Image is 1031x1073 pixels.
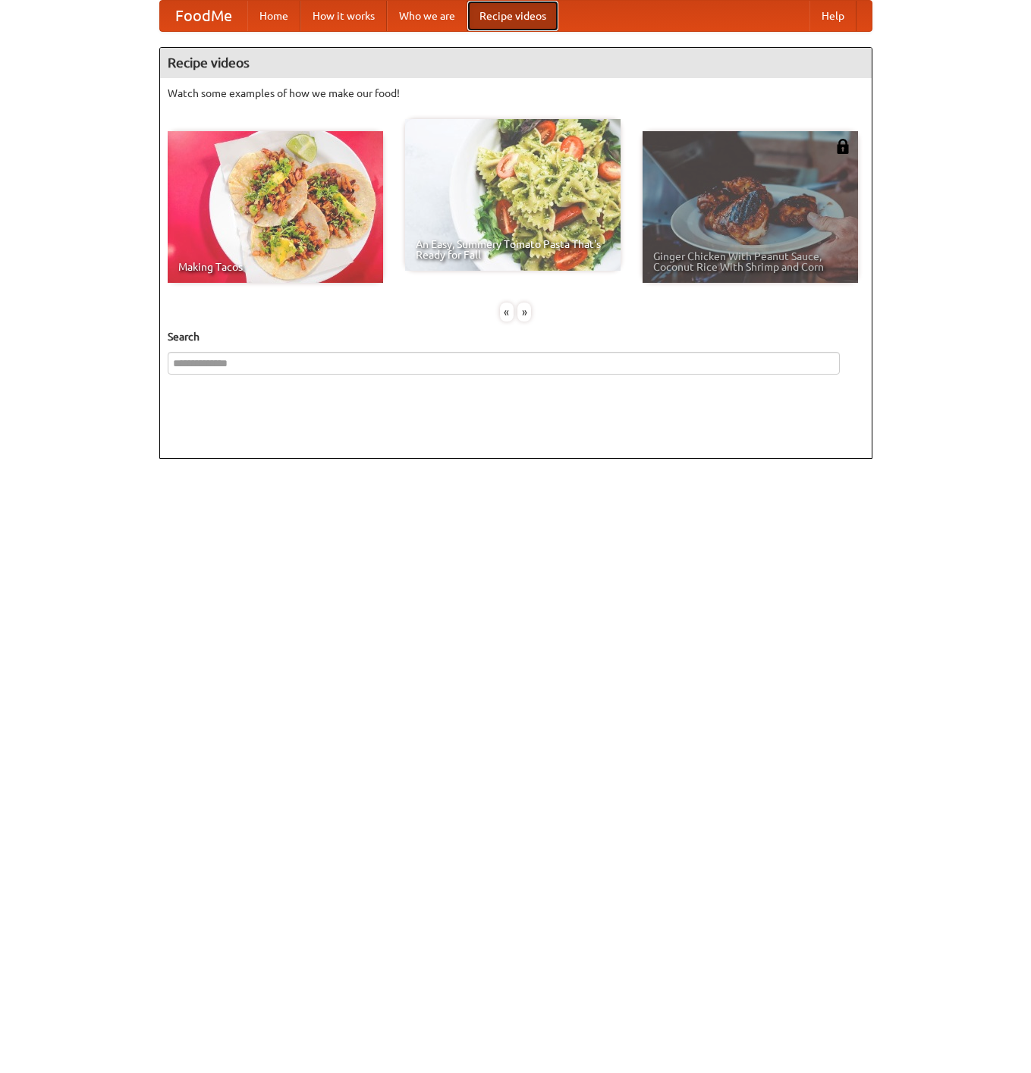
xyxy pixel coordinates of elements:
span: Making Tacos [178,262,372,272]
a: An Easy, Summery Tomato Pasta That's Ready for Fall [405,119,621,271]
p: Watch some examples of how we make our food! [168,86,864,101]
h4: Recipe videos [160,48,872,78]
div: » [517,303,531,322]
span: An Easy, Summery Tomato Pasta That's Ready for Fall [416,239,610,260]
div: « [500,303,514,322]
a: How it works [300,1,387,31]
a: Who we are [387,1,467,31]
a: Recipe videos [467,1,558,31]
h5: Search [168,329,864,344]
a: FoodMe [160,1,247,31]
a: Making Tacos [168,131,383,283]
a: Home [247,1,300,31]
img: 483408.png [835,139,850,154]
a: Help [809,1,857,31]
